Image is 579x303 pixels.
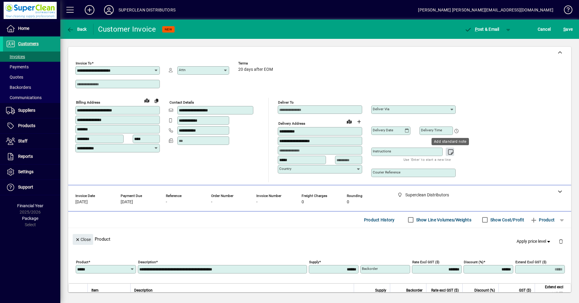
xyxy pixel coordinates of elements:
[364,215,395,225] span: Product History
[475,27,478,32] span: P
[347,200,349,205] span: 0
[362,267,378,271] mat-label: Backorder
[375,287,386,294] span: Supply
[71,236,95,242] app-page-header-button: Close
[554,234,568,248] button: Delete
[539,284,563,297] span: Extend excl GST ($)
[3,21,60,36] a: Home
[538,24,551,34] span: Cancel
[527,214,558,225] button: Product
[99,5,119,15] button: Profile
[166,200,167,205] span: -
[309,260,319,264] mat-label: Supply
[75,200,88,205] span: [DATE]
[3,92,60,103] a: Communications
[256,200,258,205] span: -
[18,123,35,128] span: Products
[464,27,499,32] span: ost & Email
[75,235,91,245] span: Close
[22,216,38,221] span: Package
[6,54,25,59] span: Invoices
[354,117,364,127] button: Choose address
[432,138,469,145] div: Add standard note
[3,62,60,72] a: Payments
[554,239,568,244] app-page-header-button: Delete
[362,214,397,225] button: Product History
[91,287,99,294] span: Item
[515,260,546,264] mat-label: Extend excl GST ($)
[3,164,60,180] a: Settings
[3,103,60,118] a: Suppliers
[80,5,99,15] button: Add
[134,287,153,294] span: Description
[98,24,156,34] div: Customer Invoice
[519,287,531,294] span: GST ($)
[412,260,439,264] mat-label: Rate excl GST ($)
[138,260,156,264] mat-label: Description
[3,72,60,82] a: Quotes
[18,169,33,174] span: Settings
[18,154,33,159] span: Reports
[279,167,291,171] mat-label: Country
[6,64,29,69] span: Payments
[76,260,88,264] mat-label: Product
[6,85,31,90] span: Backorders
[406,287,422,294] span: Backorder
[3,149,60,164] a: Reports
[563,27,566,32] span: S
[18,26,29,31] span: Home
[373,107,389,111] mat-label: Deliver via
[489,217,524,223] label: Show Cost/Profit
[17,203,43,208] span: Financial Year
[514,236,554,247] button: Apply price level
[119,5,176,15] div: SUPERCLEAN DISTRIBUTORS
[18,139,27,143] span: Staff
[415,217,471,223] label: Show Line Volumes/Weights
[3,134,60,149] a: Staff
[559,1,571,21] a: Knowledge Base
[211,200,212,205] span: -
[474,287,495,294] span: Discount (%)
[403,156,451,163] mat-hint: Use 'Enter' to start a new line
[67,27,87,32] span: Back
[60,24,93,35] app-page-header-button: Back
[165,27,172,31] span: NEW
[121,200,133,205] span: [DATE]
[536,24,552,35] button: Cancel
[344,117,354,126] a: View on map
[302,200,304,205] span: 0
[238,61,274,65] span: Terms
[6,95,42,100] span: Communications
[3,82,60,92] a: Backorders
[18,41,39,46] span: Customers
[373,128,393,132] mat-label: Delivery date
[563,24,573,34] span: ave
[421,128,442,132] mat-label: Delivery time
[6,75,23,80] span: Quotes
[431,287,459,294] span: Rate excl GST ($)
[464,260,483,264] mat-label: Discount (%)
[517,238,552,245] span: Apply price level
[461,24,502,35] button: Post & Email
[238,67,273,72] span: 20 days after EOM
[562,24,574,35] button: Save
[142,95,152,105] a: View on map
[18,185,33,189] span: Support
[65,24,88,35] button: Back
[68,228,571,250] div: Product
[3,52,60,62] a: Invoices
[76,61,92,65] mat-label: Invoice To
[530,215,555,225] span: Product
[373,170,400,174] mat-label: Courier Reference
[3,118,60,133] a: Products
[418,5,553,15] div: [PERSON_NAME] [PERSON_NAME][EMAIL_ADDRESS][DOMAIN_NAME]
[3,180,60,195] a: Support
[18,108,35,113] span: Suppliers
[179,68,185,72] mat-label: Attn
[152,96,161,105] button: Copy to Delivery address
[373,149,391,153] mat-label: Instructions
[73,234,93,245] button: Close
[278,100,294,105] mat-label: Deliver To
